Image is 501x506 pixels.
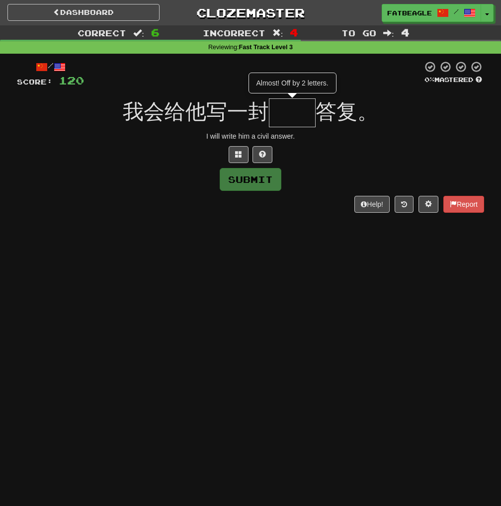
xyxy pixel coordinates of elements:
button: Report [443,196,484,213]
span: 4 [290,26,298,38]
span: Correct [78,28,126,38]
a: Dashboard [7,4,160,21]
span: Incorrect [203,28,265,38]
span: 我会给他写一封 [123,100,269,123]
span: 答复。 [316,100,378,123]
a: FatBeagle / [382,4,481,22]
button: Round history (alt+y) [395,196,414,213]
span: : [383,29,394,37]
div: I will write him a civil answer. [17,131,484,141]
span: Score: [17,78,53,86]
a: Clozemaster [174,4,327,21]
span: : [272,29,283,37]
span: 4 [401,26,410,38]
span: Almost! Off by 2 letters. [256,79,329,87]
span: / [454,8,459,15]
span: 0 % [424,76,434,84]
button: Help! [354,196,390,213]
button: Single letter hint - you only get 1 per sentence and score half the points! alt+h [252,146,272,163]
div: / [17,61,84,73]
button: Submit [220,168,281,191]
span: FatBeagle [387,8,432,17]
span: To go [341,28,376,38]
strong: Fast Track Level 3 [239,44,293,51]
div: Mastered [422,76,484,84]
span: 120 [59,74,84,86]
span: : [133,29,144,37]
span: 6 [151,26,160,38]
button: Switch sentence to multiple choice alt+p [229,146,249,163]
